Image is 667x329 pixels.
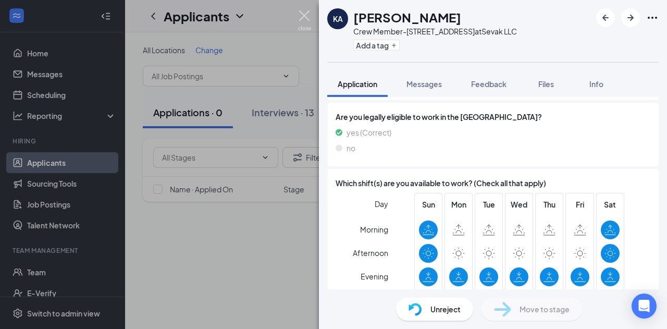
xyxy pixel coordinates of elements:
[599,11,612,24] svg: ArrowLeftNew
[333,14,343,24] div: KA
[361,267,388,286] span: Evening
[621,8,640,27] button: ArrowRight
[520,303,570,315] span: Move to stage
[646,11,659,24] svg: Ellipses
[336,111,650,123] span: Are you legally eligible to work in the [GEOGRAPHIC_DATA]?
[353,40,400,51] button: PlusAdd a tag
[624,11,637,24] svg: ArrowRight
[406,79,442,89] span: Messages
[632,294,657,319] div: Open Intercom Messenger
[353,26,517,36] div: Crew Member-[STREET_ADDRESS] at Sevak LLC
[479,199,498,210] span: Tue
[419,199,438,210] span: Sun
[571,199,589,210] span: Fri
[375,198,388,210] span: Day
[540,199,559,210] span: Thu
[353,243,388,262] span: Afternoon
[471,79,507,89] span: Feedback
[347,127,391,138] span: yes (Correct)
[336,177,546,189] span: Which shift(s) are you available to work? (Check all that apply)
[601,199,620,210] span: Sat
[391,42,397,48] svg: Plus
[347,142,355,154] span: no
[430,303,461,315] span: Unreject
[510,199,528,210] span: Wed
[360,220,388,239] span: Morning
[449,199,468,210] span: Mon
[353,8,461,26] h1: [PERSON_NAME]
[596,8,615,27] button: ArrowLeftNew
[338,79,377,89] span: Application
[589,79,603,89] span: Info
[538,79,554,89] span: Files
